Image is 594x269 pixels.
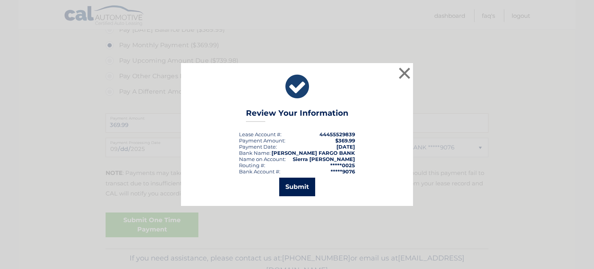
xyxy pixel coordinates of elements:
div: Routing #: [239,162,265,168]
strong: Sierra [PERSON_NAME] [293,156,355,162]
div: : [239,144,277,150]
button: × [397,65,412,81]
strong: 44455529839 [319,131,355,137]
span: Payment Date [239,144,276,150]
strong: [PERSON_NAME] FARGO BANK [271,150,355,156]
div: Payment Amount: [239,137,285,144]
div: Bank Account #: [239,168,280,175]
span: $369.99 [335,137,355,144]
div: Bank Name: [239,150,271,156]
div: Name on Account: [239,156,286,162]
button: Submit [279,178,315,196]
div: Lease Account #: [239,131,282,137]
span: [DATE] [336,144,355,150]
h3: Review Your Information [246,108,348,122]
